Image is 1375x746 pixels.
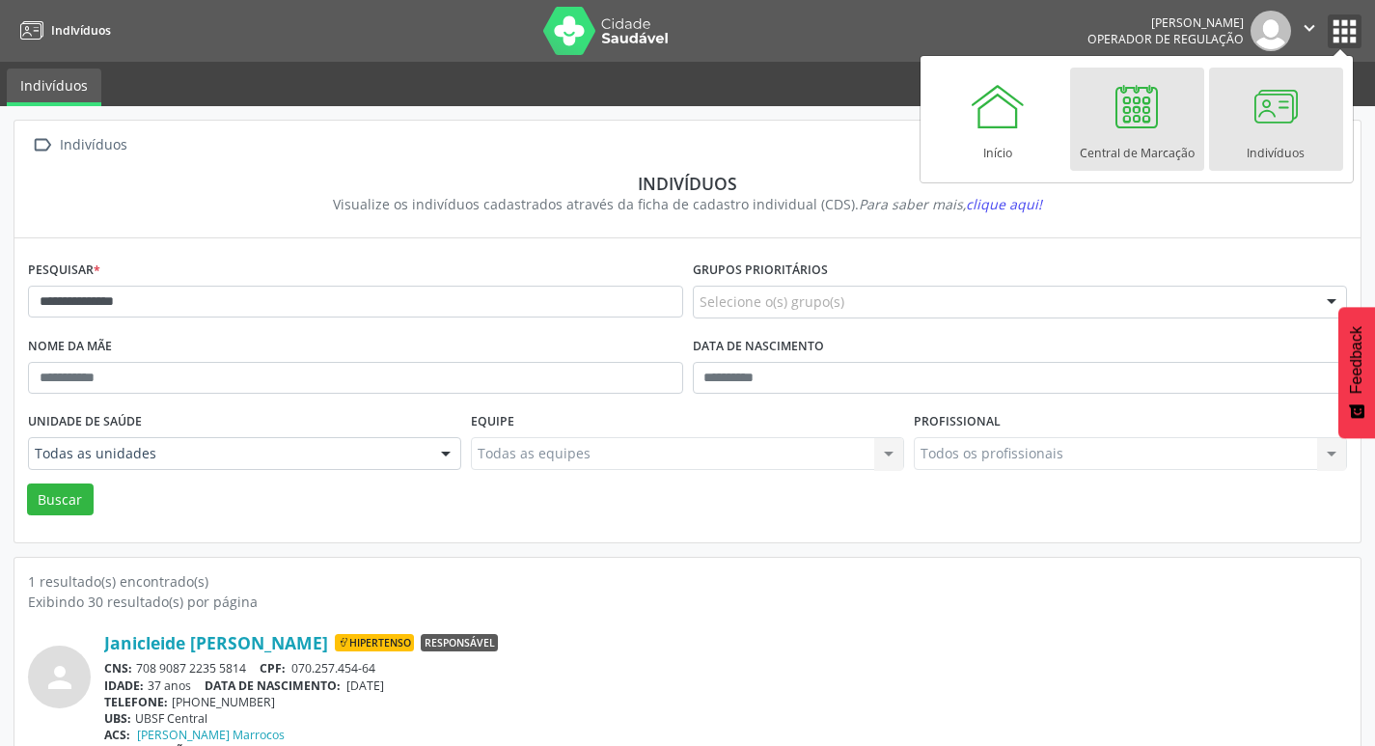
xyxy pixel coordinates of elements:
span: ACS: [104,727,130,743]
a: Central de Marcação [1070,68,1204,171]
i:  [28,131,56,159]
label: Nome da mãe [28,332,112,362]
a:  Indivíduos [28,131,130,159]
span: Indivíduos [51,22,111,39]
span: Todas as unidades [35,444,422,463]
label: Unidade de saúde [28,407,142,437]
span: 070.257.454-64 [291,660,375,677]
label: Profissional [914,407,1001,437]
a: Indivíduos [14,14,111,46]
div: [PHONE_NUMBER] [104,694,1347,710]
span: Selecione o(s) grupo(s) [700,291,844,312]
button:  [1291,11,1328,51]
span: DATA DE NASCIMENTO: [205,677,341,694]
div: Exibindo 30 resultado(s) por página [28,592,1347,612]
label: Equipe [471,407,514,437]
label: Grupos prioritários [693,256,828,286]
span: [DATE] [346,677,384,694]
span: IDADE: [104,677,144,694]
div: Indivíduos [56,131,130,159]
a: Janicleide [PERSON_NAME] [104,632,328,653]
span: Hipertenso [335,634,414,651]
button: Feedback - Mostrar pesquisa [1338,307,1375,438]
div: 37 anos [104,677,1347,694]
span: CNS: [104,660,132,677]
a: Início [931,68,1065,171]
label: Data de nascimento [693,332,824,362]
div: UBSF Central [104,710,1347,727]
a: Indivíduos [1209,68,1343,171]
span: Responsável [421,634,498,651]
button: Buscar [27,484,94,516]
div: Indivíduos [41,173,1334,194]
span: Operador de regulação [1087,31,1244,47]
span: TELEFONE: [104,694,168,710]
span: Feedback [1348,326,1365,394]
div: 708 9087 2235 5814 [104,660,1347,677]
i:  [1299,17,1320,39]
span: UBS: [104,710,131,727]
a: [PERSON_NAME] Marrocos [137,727,285,743]
img: img [1251,11,1291,51]
label: Pesquisar [28,256,100,286]
div: Visualize os indivíduos cadastrados através da ficha de cadastro individual (CDS). [41,194,1334,214]
button: apps [1328,14,1361,48]
span: CPF: [260,660,286,677]
div: 1 resultado(s) encontrado(s) [28,571,1347,592]
div: [PERSON_NAME] [1087,14,1244,31]
a: Indivíduos [7,69,101,106]
span: clique aqui! [966,195,1042,213]
i: Para saber mais, [859,195,1042,213]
